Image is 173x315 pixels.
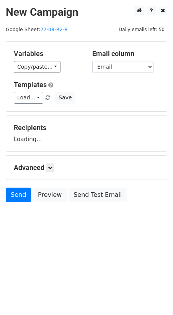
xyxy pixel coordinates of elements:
h5: Advanced [14,163,159,172]
h2: New Campaign [6,6,167,19]
h5: Email column [92,49,159,58]
a: Daily emails left: 50 [116,26,167,32]
h5: Variables [14,49,81,58]
a: Copy/paste... [14,61,60,73]
div: Loading... [14,124,159,143]
span: Daily emails left: 50 [116,25,167,34]
small: Google Sheet: [6,26,68,32]
a: 22-08-R2-B [40,26,68,32]
a: Preview [33,188,67,202]
a: Send [6,188,31,202]
a: Send Test Email [69,188,127,202]
button: Save [55,92,75,104]
a: Load... [14,92,43,104]
h5: Recipients [14,124,159,132]
a: Templates [14,81,47,89]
